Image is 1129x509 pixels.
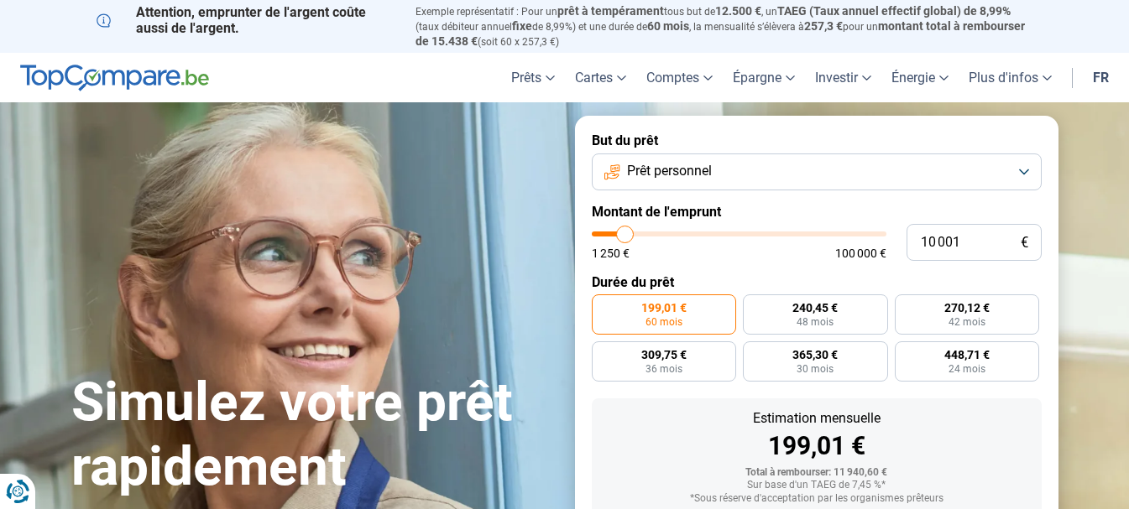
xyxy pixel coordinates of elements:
span: 448,71 € [944,349,990,361]
span: 42 mois [949,317,985,327]
a: Cartes [565,53,636,102]
p: Exemple représentatif : Pour un tous but de , un (taux débiteur annuel de 8,99%) et une durée de ... [416,4,1033,49]
span: prêt à tempérament [557,4,664,18]
img: TopCompare [20,65,209,91]
a: Comptes [636,53,723,102]
span: 30 mois [797,364,834,374]
span: 24 mois [949,364,985,374]
a: Investir [805,53,881,102]
span: 257,3 € [804,19,843,33]
span: 60 mois [647,19,689,33]
div: Sur base d'un TAEG de 7,45 %* [605,480,1028,491]
span: 240,45 € [792,302,838,314]
label: But du prêt [592,132,1042,148]
label: Montant de l'emprunt [592,204,1042,220]
span: 100 000 € [835,247,886,259]
a: fr [1083,53,1119,102]
h1: Simulez votre prêt rapidement [71,371,555,500]
span: 270,12 € [944,302,990,314]
span: 365,30 € [792,349,838,361]
span: 309,75 € [641,349,687,361]
span: TAEG (Taux annuel effectif global) de 8,99% [777,4,1011,18]
a: Plus d'infos [959,53,1062,102]
a: Épargne [723,53,805,102]
button: Prêt personnel [592,153,1042,190]
p: Attention, emprunter de l'argent coûte aussi de l'argent. [97,4,395,36]
span: 36 mois [646,364,682,374]
span: 1 250 € [592,247,630,259]
span: 199,01 € [641,302,687,314]
div: *Sous réserve d'acceptation par les organismes prêteurs [605,493,1028,505]
span: fixe [512,19,532,33]
div: Estimation mensuelle [605,412,1028,425]
div: 199,01 € [605,434,1028,459]
span: montant total à rembourser de 15.438 € [416,19,1025,48]
div: Total à rembourser: 11 940,60 € [605,467,1028,479]
span: € [1021,236,1028,250]
span: Prêt personnel [627,162,712,180]
span: 48 mois [797,317,834,327]
a: Énergie [881,53,959,102]
label: Durée du prêt [592,274,1042,290]
span: 60 mois [646,317,682,327]
span: 12.500 € [715,4,761,18]
a: Prêts [501,53,565,102]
